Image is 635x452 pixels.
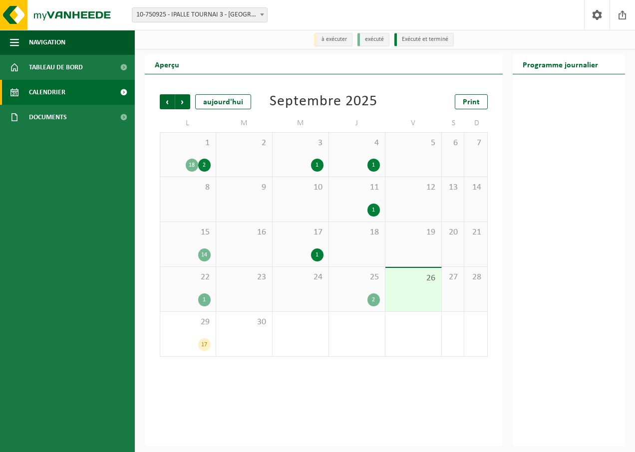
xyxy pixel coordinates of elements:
td: V [385,114,442,132]
td: S [442,114,465,132]
span: 22 [165,272,211,283]
span: Précédent [160,94,175,109]
span: 4 [334,138,380,149]
span: 18 [334,227,380,238]
li: Exécuté et terminé [394,33,454,46]
span: 29 [165,317,211,328]
div: 18 [186,159,198,172]
td: J [329,114,385,132]
span: Calendrier [29,80,65,105]
span: 7 [469,138,482,149]
div: Septembre 2025 [270,94,377,109]
span: 8 [165,182,211,193]
li: exécuté [357,33,389,46]
td: M [216,114,273,132]
span: 28 [469,272,482,283]
span: 10-750925 - IPALLE TOURNAI 3 - TOURNAI [132,8,267,22]
td: L [160,114,216,132]
span: 23 [221,272,267,283]
div: 2 [198,159,211,172]
span: 14 [469,182,482,193]
td: M [273,114,329,132]
span: 9 [221,182,267,193]
div: aujourd'hui [195,94,251,109]
span: 25 [334,272,380,283]
div: 17 [198,338,211,351]
span: 10-750925 - IPALLE TOURNAI 3 - TOURNAI [132,7,268,22]
span: 26 [390,273,436,284]
span: 21 [469,227,482,238]
span: 16 [221,227,267,238]
div: 1 [367,204,380,217]
div: 1 [311,159,323,172]
span: 19 [390,227,436,238]
div: 14 [198,248,211,261]
span: Tableau de bord [29,55,83,80]
div: 1 [198,293,211,306]
div: 1 [311,248,323,261]
span: 24 [278,272,323,283]
span: 3 [278,138,323,149]
td: D [464,114,487,132]
div: 2 [367,293,380,306]
span: 10 [278,182,323,193]
span: 6 [447,138,459,149]
a: Print [455,94,488,109]
h2: Aperçu [145,54,189,74]
span: 11 [334,182,380,193]
span: 17 [278,227,323,238]
h2: Programme journalier [513,54,608,74]
div: 1 [367,159,380,172]
span: 30 [221,317,267,328]
span: 20 [447,227,459,238]
span: 12 [390,182,436,193]
span: Suivant [175,94,190,109]
span: Print [463,98,480,106]
span: 5 [390,138,436,149]
li: à exécuter [314,33,352,46]
span: 1 [165,138,211,149]
span: 27 [447,272,459,283]
span: Documents [29,105,67,130]
span: 2 [221,138,267,149]
span: 13 [447,182,459,193]
span: Navigation [29,30,65,55]
span: 15 [165,227,211,238]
